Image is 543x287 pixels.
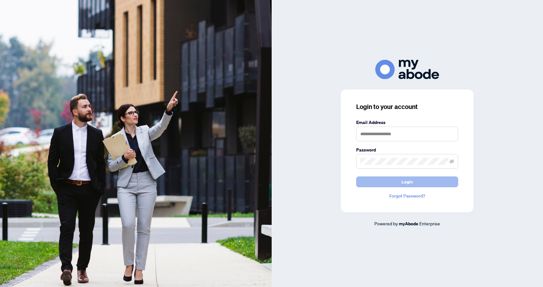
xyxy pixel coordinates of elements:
span: Powered by [374,221,398,226]
button: Login [356,176,458,187]
label: Password [356,146,458,153]
label: Email Address [356,119,458,126]
a: Forgot Password? [356,192,458,199]
a: myAbode [399,220,418,227]
span: Enterprise [419,221,440,226]
span: eye-invisible [450,159,454,164]
img: ma-logo [375,60,439,79]
h3: Login to your account [356,102,458,111]
span: Login [401,177,413,187]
